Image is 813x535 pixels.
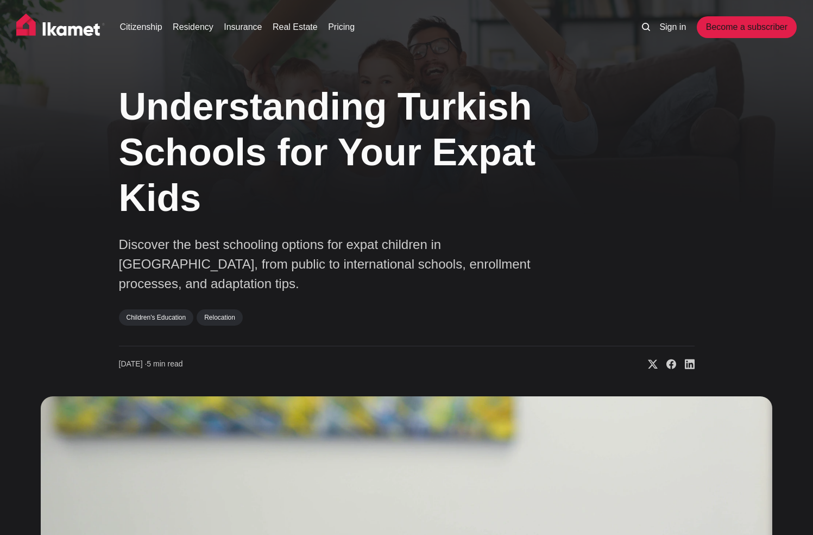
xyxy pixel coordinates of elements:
[119,235,553,294] p: Discover the best schooling options for expat children in [GEOGRAPHIC_DATA], from public to inter...
[119,359,147,368] span: [DATE] ∙
[273,21,318,34] a: Real Estate
[676,359,695,370] a: Share on Linkedin
[697,16,797,38] a: Become a subscriber
[119,21,162,34] a: Citizenship
[658,359,676,370] a: Share on Facebook
[197,309,243,326] a: Relocation
[224,21,262,34] a: Insurance
[16,14,105,41] img: Ikamet home
[173,21,213,34] a: Residency
[119,359,183,370] time: 5 min read
[659,21,686,34] a: Sign in
[119,84,586,221] h1: Understanding Turkish Schools for Your Expat Kids
[119,309,194,326] a: Children's Education
[639,359,658,370] a: Share on X
[328,21,355,34] a: Pricing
